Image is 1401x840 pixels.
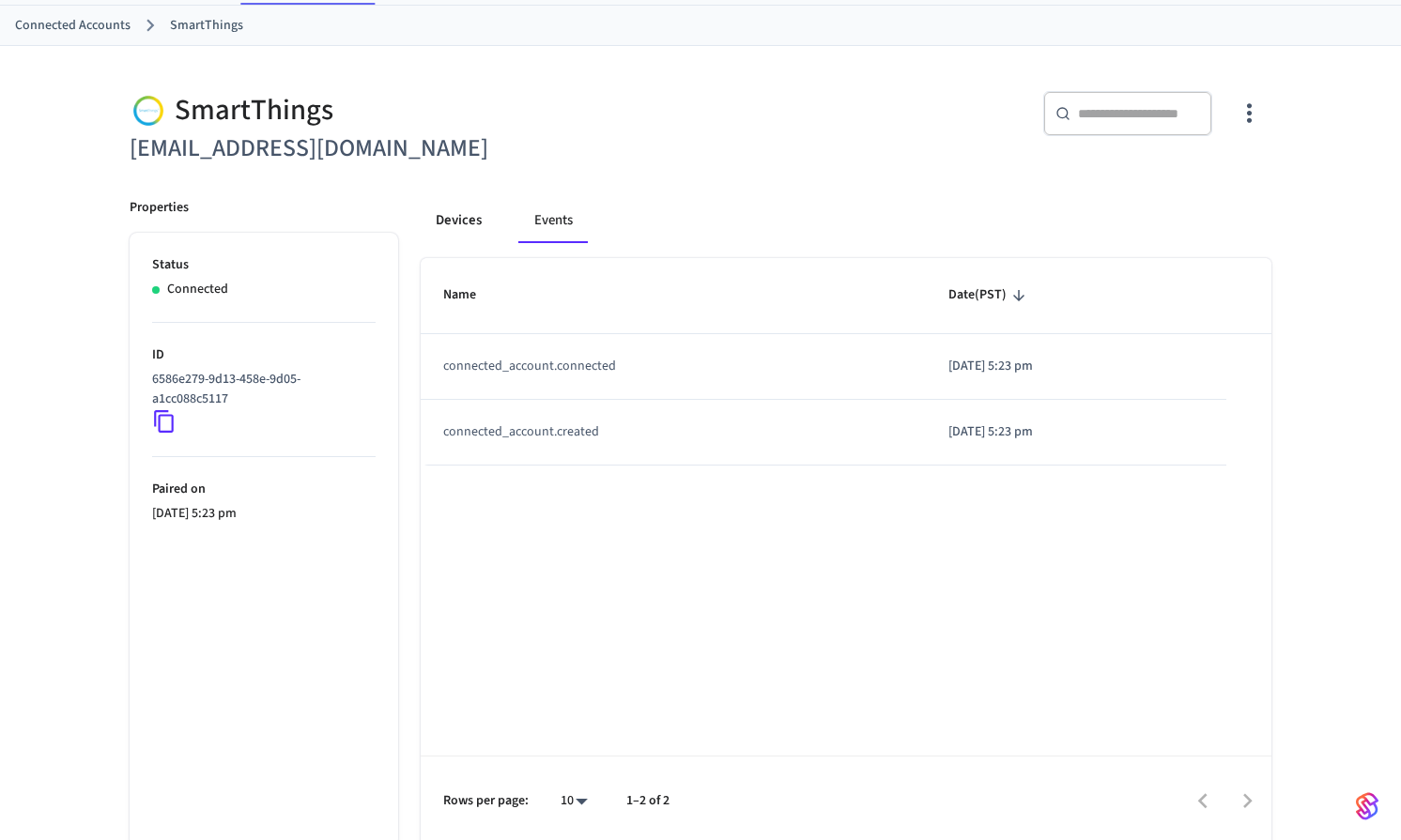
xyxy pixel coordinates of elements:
p: Properties [130,198,189,218]
p: 6586e279-9d13-458e-9d05-a1cc088c5117 [152,370,368,409]
h6: [EMAIL_ADDRESS][DOMAIN_NAME] [130,130,689,168]
button: Devices [421,198,497,243]
div: connected account tabs [421,198,1271,243]
p: Paired on [152,480,376,499]
span: Date(PST) [948,281,1031,310]
p: [DATE] 5:23 pm [948,422,1204,442]
td: connected_account.connected [421,334,926,400]
img: Smartthings Logo, Square [130,91,167,130]
div: 10 [551,787,596,815]
img: SeamLogoGradient.69752ec5.svg [1356,791,1378,821]
p: [DATE] 5:23 pm [948,357,1204,376]
p: Connected [167,280,228,299]
div: SmartThings [130,91,689,130]
p: ID [152,345,376,365]
p: [DATE] 5:23 pm [152,504,376,524]
p: 1–2 of 2 [626,791,670,811]
table: sticky table [421,258,1271,465]
button: Events [519,198,588,243]
td: connected_account.created [421,400,926,466]
p: Status [152,255,376,275]
a: Connected Accounts [15,16,131,36]
p: Rows per page: [443,791,529,811]
a: SmartThings [170,16,243,36]
span: Name [443,281,500,310]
